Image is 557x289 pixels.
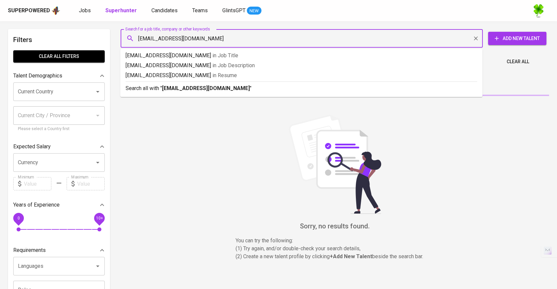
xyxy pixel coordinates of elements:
span: Teams [192,7,208,14]
span: in Job Title [212,52,238,59]
span: in Job Description [212,62,255,69]
span: Add New Talent [493,34,541,43]
p: Talent Demographics [13,72,62,80]
input: Value [24,177,51,190]
input: Value [77,177,105,190]
span: Clear All [507,58,529,66]
p: [EMAIL_ADDRESS][DOMAIN_NAME] [126,62,477,70]
h6: Filters [13,34,105,45]
p: Expected Salary [13,143,51,151]
span: Candidates [151,7,178,14]
span: GlintsGPT [222,7,246,14]
span: 10+ [96,216,103,220]
p: (1) Try again, and/or double-check your search details, [236,245,434,253]
button: Clear [471,34,480,43]
span: in Resume [212,72,237,78]
button: Add New Talent [488,32,546,45]
span: Jobs [79,7,91,14]
button: Open [93,158,102,167]
img: app logo [51,6,60,16]
p: You can try the following : [236,237,434,245]
div: Requirements [13,244,105,257]
div: Expected Salary [13,140,105,153]
b: [EMAIL_ADDRESS][DOMAIN_NAME] [162,85,250,91]
span: NEW [247,8,261,14]
p: Search all with " " [126,84,477,92]
p: Years of Experience [13,201,60,209]
a: Superpoweredapp logo [8,6,60,16]
a: GlintsGPT NEW [222,7,261,15]
span: 0 [17,216,20,220]
b: + Add New Talent [330,253,372,260]
a: Jobs [79,7,92,15]
a: Teams [192,7,209,15]
a: Superhunter [105,7,138,15]
img: file_searching.svg [285,115,385,214]
div: Talent Demographics [13,69,105,82]
h6: Sorry, no results found. [121,221,549,231]
img: f9493b8c-82b8-4f41-8722-f5d69bb1b761.jpg [532,4,545,17]
p: Please select a Country first [18,126,100,132]
button: Open [93,87,102,96]
button: Clear All filters [13,50,105,63]
p: [EMAIL_ADDRESS][DOMAIN_NAME] [126,72,477,79]
a: Candidates [151,7,179,15]
p: (2) Create a new talent profile by clicking beside the search bar. [236,253,434,261]
button: Open [93,262,102,271]
b: Superhunter [105,7,137,14]
div: Superpowered [8,7,50,15]
button: Clear All [504,56,532,68]
div: Years of Experience [13,198,105,212]
span: Clear All filters [19,52,99,61]
p: Requirements [13,246,46,254]
p: [EMAIL_ADDRESS][DOMAIN_NAME] [126,52,477,60]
